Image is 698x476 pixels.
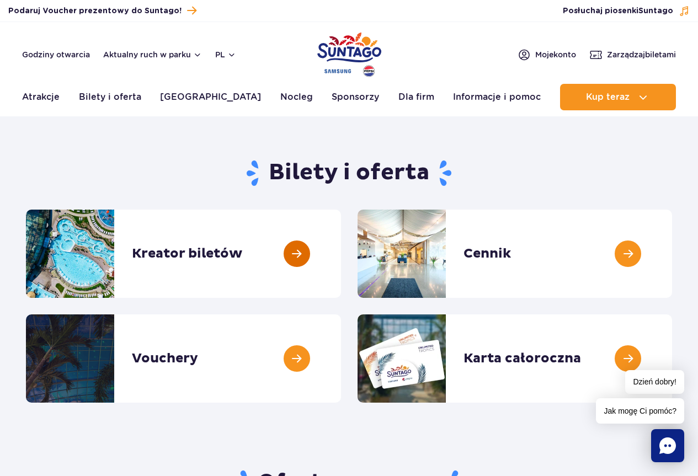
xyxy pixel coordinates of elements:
button: pl [215,49,236,60]
span: Moje konto [535,49,576,60]
span: Suntago [638,7,673,15]
a: Atrakcje [22,84,60,110]
a: Dla firm [398,84,434,110]
a: Park of Poland [317,28,381,78]
span: Kup teraz [586,92,630,102]
button: Aktualny ruch w parku [103,50,202,59]
a: Nocleg [280,84,313,110]
a: Sponsorzy [332,84,379,110]
a: Zarządzajbiletami [589,48,676,61]
span: Jak mogę Ci pomóc? [596,398,684,424]
a: Mojekonto [518,48,576,61]
a: Bilety i oferta [79,84,141,110]
h1: Bilety i oferta [26,159,672,188]
a: [GEOGRAPHIC_DATA] [160,84,261,110]
button: Kup teraz [560,84,676,110]
span: Zarządzaj biletami [607,49,676,60]
span: Podaruj Voucher prezentowy do Suntago! [8,6,182,17]
a: Podaruj Voucher prezentowy do Suntago! [8,3,196,18]
button: Posłuchaj piosenkiSuntago [563,6,690,17]
a: Informacje i pomoc [453,84,541,110]
span: Posłuchaj piosenki [563,6,673,17]
div: Chat [651,429,684,462]
a: Godziny otwarcia [22,49,90,60]
span: Dzień dobry! [625,370,684,394]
